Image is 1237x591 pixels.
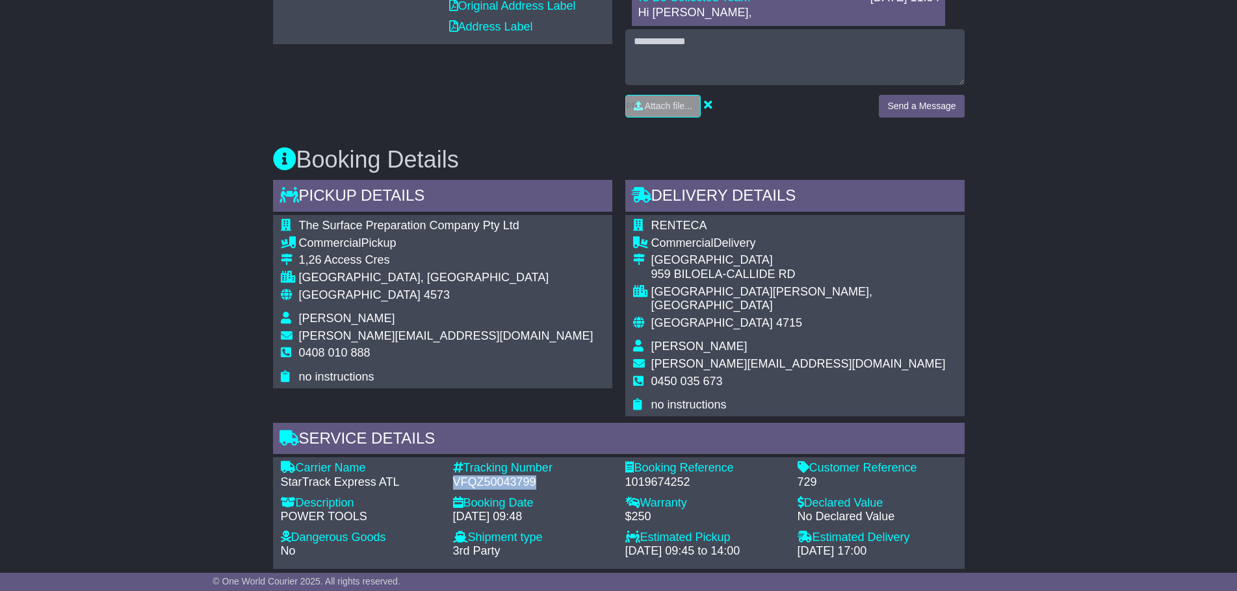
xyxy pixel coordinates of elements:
[299,219,519,232] span: The Surface Preparation Company Pty Ltd
[213,576,400,586] span: © One World Courier 2025. All rights reserved.
[651,253,957,268] div: [GEOGRAPHIC_DATA]
[299,271,593,285] div: [GEOGRAPHIC_DATA], [GEOGRAPHIC_DATA]
[651,236,714,249] span: Commercial
[625,180,965,215] div: Delivery Details
[273,423,965,458] div: Service Details
[449,20,533,33] a: Address Label
[798,510,957,524] div: No Declared Value
[273,180,612,215] div: Pickup Details
[299,312,395,325] span: [PERSON_NAME]
[651,340,748,353] span: [PERSON_NAME]
[299,288,421,301] span: [GEOGRAPHIC_DATA]
[625,531,785,545] div: Estimated Pickup
[299,346,371,359] span: 0408 010 888
[453,531,612,545] div: Shipment type
[299,329,593,342] span: [PERSON_NAME][EMAIL_ADDRESS][DOMAIN_NAME]
[625,510,785,524] div: $250
[453,461,612,475] div: Tracking Number
[651,285,957,313] div: [GEOGRAPHIC_DATA][PERSON_NAME], [GEOGRAPHIC_DATA]
[625,544,785,559] div: [DATE] 09:45 to 14:00
[879,95,964,118] button: Send a Message
[281,461,440,475] div: Carrier Name
[625,496,785,510] div: Warranty
[453,544,501,557] span: 3rd Party
[453,510,612,524] div: [DATE] 09:48
[798,461,957,475] div: Customer Reference
[638,6,939,20] p: Hi [PERSON_NAME],
[281,531,440,545] div: Dangerous Goods
[625,475,785,490] div: 1019674252
[625,461,785,475] div: Booking Reference
[453,475,612,490] div: VFQZ50043799
[651,268,957,282] div: 959 BILOELA-CALLIDE RD
[299,236,593,251] div: Pickup
[651,398,727,411] span: no instructions
[299,370,374,383] span: no instructions
[299,236,361,249] span: Commercial
[273,147,965,173] h3: Booking Details
[424,288,450,301] span: 4573
[776,316,802,329] span: 4715
[798,496,957,510] div: Declared Value
[299,253,593,268] div: 1,26 Access Cres
[453,496,612,510] div: Booking Date
[651,357,946,370] span: [PERSON_NAME][EMAIL_ADDRESS][DOMAIN_NAME]
[798,544,957,559] div: [DATE] 17:00
[651,219,707,232] span: RENTECA
[651,375,723,388] span: 0450 035 673
[798,475,957,490] div: 729
[281,496,440,510] div: Description
[651,236,957,251] div: Delivery
[281,475,440,490] div: StarTrack Express ATL
[798,531,957,545] div: Estimated Delivery
[281,510,440,524] div: POWER TOOLS
[281,544,296,557] span: No
[651,316,773,329] span: [GEOGRAPHIC_DATA]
